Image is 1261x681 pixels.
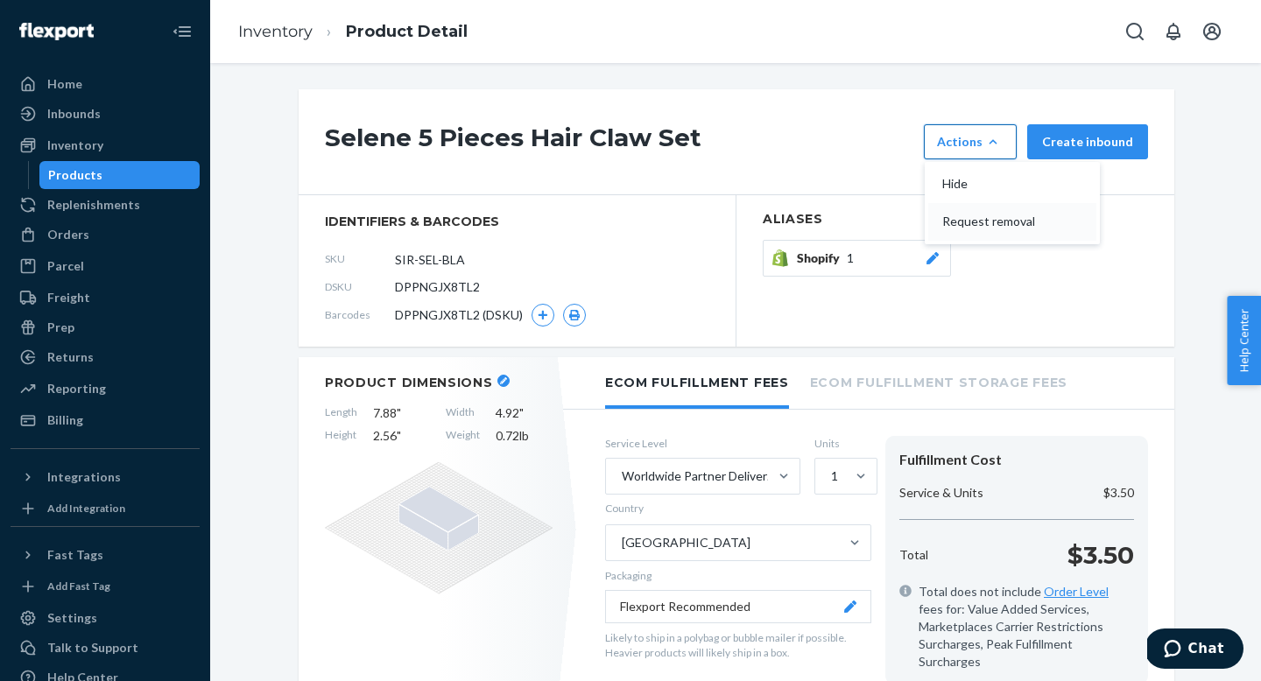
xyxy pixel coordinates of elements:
div: [GEOGRAPHIC_DATA] [622,534,750,551]
span: Request removal [942,215,1051,228]
a: Reporting [11,375,200,403]
button: Talk to Support [11,634,200,662]
button: ActionsHideRequest removal [924,124,1017,159]
div: 1 [831,467,838,485]
label: Units [814,436,871,451]
div: Home [47,75,82,93]
p: Service & Units [899,484,983,502]
div: Parcel [47,257,84,275]
label: Service Level [605,436,800,451]
div: Inbounds [47,105,101,123]
div: Orders [47,226,89,243]
span: Width [446,404,480,422]
a: Products [39,161,201,189]
div: Fulfillment Cost [899,450,1134,470]
span: Shopify [797,249,847,267]
span: 4.92 [496,404,553,422]
li: Ecom Fulfillment Fees [605,357,789,409]
div: Talk to Support [47,639,138,656]
span: " [397,428,401,443]
span: SKU [325,251,395,266]
span: " [397,405,401,420]
span: " [519,405,524,420]
button: Flexport Recommended [605,590,871,623]
div: Inventory [47,137,103,154]
input: Worldwide Partner Delivered Duty Paid [620,467,622,485]
div: Integrations [47,468,121,486]
button: Open Search Box [1117,14,1152,49]
button: Create inbound [1027,124,1148,159]
li: Ecom Fulfillment Storage Fees [810,357,1067,405]
a: Parcel [11,252,200,280]
p: Total [899,546,928,564]
a: Returns [11,343,200,371]
button: Help Center [1227,296,1261,385]
a: Order Level [1044,584,1109,599]
button: Open notifications [1156,14,1191,49]
a: Settings [11,604,200,632]
span: 0.72 lb [496,427,553,445]
span: Barcodes [325,307,395,322]
span: Weight [446,427,480,445]
a: Inbounds [11,100,200,128]
img: Flexport logo [19,23,94,40]
span: DPPNGJX8TL2 (DSKU) [395,306,523,324]
p: $3.50 [1067,537,1134,572]
span: DSKU [325,279,395,294]
span: Height [325,427,357,445]
div: Fast Tags [47,546,103,564]
p: $3.50 [1103,484,1134,502]
div: Returns [47,348,94,366]
h1: Selene 5 Pieces Hair Claw Set [325,124,915,159]
div: Worldwide Partner Delivered Duty Paid [622,467,777,485]
h2: Product Dimensions [325,375,493,390]
a: Add Fast Tag [11,576,200,597]
a: Inventory [11,131,200,159]
button: Shopify1 [763,240,951,277]
div: Billing [47,411,83,429]
a: Replenishments [11,191,200,219]
p: Likely to ship in a polybag or bubble mailer if possible. Heavier products will likely ship in a ... [605,630,871,660]
span: identifiers & barcodes [325,213,709,230]
iframe: Opens a widget where you can chat to one of our agents [1147,628,1243,672]
div: Replenishments [47,196,140,214]
div: Reporting [47,380,106,397]
span: Length [325,404,357,422]
a: Freight [11,284,200,312]
span: DPPNGJX8TL2 [395,278,480,296]
div: Add Integration [47,501,125,516]
a: Prep [11,313,200,341]
div: Add Fast Tag [47,579,110,593]
a: Billing [11,406,200,434]
ol: breadcrumbs [224,6,482,58]
button: Open account menu [1194,14,1229,49]
input: 1 [829,467,831,485]
a: Inventory [238,22,313,41]
a: Home [11,70,200,98]
span: Total does not include fees for: Value Added Services, Marketplaces Carrier Restrictions Surcharg... [919,583,1134,670]
span: 2.56 [373,427,430,445]
span: 1 [847,249,854,267]
div: Prep [47,319,74,336]
span: Hide [942,178,1051,190]
div: Products [48,166,102,184]
button: Close Navigation [165,14,200,49]
button: Request removal [928,203,1096,241]
button: Integrations [11,463,200,491]
a: Orders [11,221,200,249]
span: 7.88 [373,404,430,422]
input: Country[GEOGRAPHIC_DATA] [620,534,622,551]
div: Country [605,500,644,517]
div: Settings [47,609,97,627]
button: Hide [928,165,1096,203]
h2: Aliases [763,213,1148,226]
div: Actions [937,133,1004,151]
p: Packaging [605,568,871,583]
a: Add Integration [11,498,200,519]
a: Product Detail [346,22,468,41]
div: Freight [47,289,90,306]
button: Fast Tags [11,541,200,569]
